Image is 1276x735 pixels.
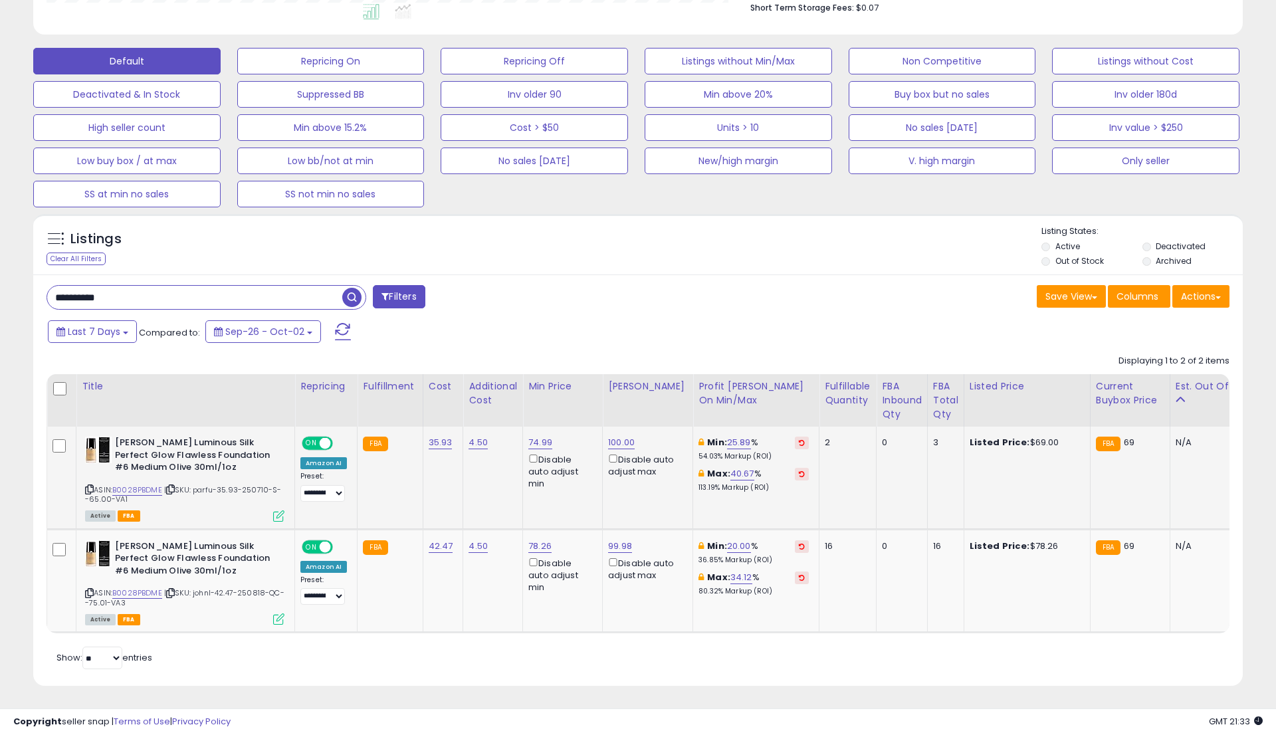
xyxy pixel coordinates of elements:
i: This overrides the store level max markup for this listing [698,469,704,478]
div: Fulfillment [363,379,417,393]
button: SS not min no sales [237,181,425,207]
img: 41TvnSzYBwL._SL40_.jpg [85,437,112,463]
button: Min above 15.2% [237,114,425,141]
div: Preset: [300,472,347,502]
a: Terms of Use [114,715,170,728]
div: Disable auto adjust min [528,452,592,490]
div: FBA Total Qty [933,379,958,421]
button: Default [33,48,221,74]
button: V. high margin [849,148,1036,174]
div: ASIN: [85,540,284,624]
b: Listed Price: [970,436,1030,449]
p: 54.03% Markup (ROI) [698,452,809,461]
button: Low bb/not at min [237,148,425,174]
b: [PERSON_NAME] Luminous Silk Perfect Glow Flawless Foundation #6 Medium Olive 30ml/1oz [115,540,276,581]
button: Inv value > $250 [1052,114,1239,141]
b: Max: [707,571,730,583]
span: $0.07 [856,1,879,14]
th: The percentage added to the cost of goods (COGS) that forms the calculator for Min & Max prices. [693,374,819,427]
span: 69 [1124,540,1134,552]
button: Columns [1108,285,1170,308]
button: Listings without Min/Max [645,48,832,74]
button: High seller count [33,114,221,141]
div: 16 [933,540,954,552]
button: Inv older 90 [441,81,628,108]
b: Min: [707,540,727,552]
span: | SKU: johnl-42.47-250818-QC--75.01-VA3 [85,587,284,607]
span: ON [303,541,320,552]
span: All listings currently available for purchase on Amazon [85,614,116,625]
div: 0 [882,437,917,449]
p: 80.32% Markup (ROI) [698,587,809,596]
b: Short Term Storage Fees: [750,2,854,13]
button: Last 7 Days [48,320,137,343]
small: FBA [363,437,387,451]
b: Max: [707,467,730,480]
div: seller snap | | [13,716,231,728]
a: 42.47 [429,540,453,553]
div: Title [82,379,289,393]
a: 20.00 [727,540,751,553]
span: | SKU: parfu-35.93-250710-S--65.00-VA1 [85,484,282,504]
span: OFF [331,438,352,449]
button: Low buy box / at max [33,148,221,174]
label: Deactivated [1156,241,1206,252]
b: Min: [707,436,727,449]
a: 78.26 [528,540,552,553]
a: B0028PBDME [112,484,162,496]
span: All listings currently available for purchase on Amazon [85,510,116,522]
div: 0 [882,540,917,552]
p: Listing States: [1041,225,1242,238]
a: B0028PBDME [112,587,162,599]
div: [PERSON_NAME] [608,379,687,393]
div: $78.26 [970,540,1080,552]
div: Clear All Filters [47,253,106,265]
a: 4.50 [469,540,488,553]
div: Amazon AI [300,561,347,573]
span: Columns [1116,290,1158,303]
button: Listings without Cost [1052,48,1239,74]
button: Actions [1172,285,1229,308]
div: Disable auto adjust min [528,556,592,593]
div: Listed Price [970,379,1085,393]
button: Save View [1037,285,1106,308]
button: Non Competitive [849,48,1036,74]
div: % [698,437,809,461]
span: Sep-26 - Oct-02 [225,325,304,338]
button: Units > 10 [645,114,832,141]
a: 99.98 [608,540,632,553]
div: % [698,540,809,565]
div: Disable auto adjust max [608,452,683,478]
a: 25.89 [727,436,751,449]
button: Sep-26 - Oct-02 [205,320,321,343]
label: Out of Stock [1055,255,1104,266]
button: Suppressed BB [237,81,425,108]
i: Revert to store-level Min Markup [799,439,805,446]
small: FBA [363,540,387,555]
div: Fulfillable Quantity [825,379,871,407]
button: Buy box but no sales [849,81,1036,108]
span: OFF [331,541,352,552]
i: This overrides the store level min markup for this listing [698,438,704,447]
button: SS at min no sales [33,181,221,207]
span: 69 [1124,436,1134,449]
button: Repricing Off [441,48,628,74]
button: Filters [373,285,425,308]
a: Privacy Policy [172,715,231,728]
span: FBA [118,510,140,522]
h5: Listings [70,230,122,249]
div: Profit [PERSON_NAME] on Min/Max [698,379,813,407]
div: Displaying 1 to 2 of 2 items [1118,355,1229,367]
a: 74.99 [528,436,552,449]
p: 36.85% Markup (ROI) [698,556,809,565]
div: Preset: [300,576,347,605]
a: 34.12 [730,571,752,584]
div: ASIN: [85,437,284,520]
a: 40.67 [730,467,754,480]
div: FBA inbound Qty [882,379,922,421]
div: 16 [825,540,866,552]
label: Archived [1156,255,1192,266]
button: Inv older 180d [1052,81,1239,108]
div: % [698,572,809,596]
b: Listed Price: [970,540,1030,552]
